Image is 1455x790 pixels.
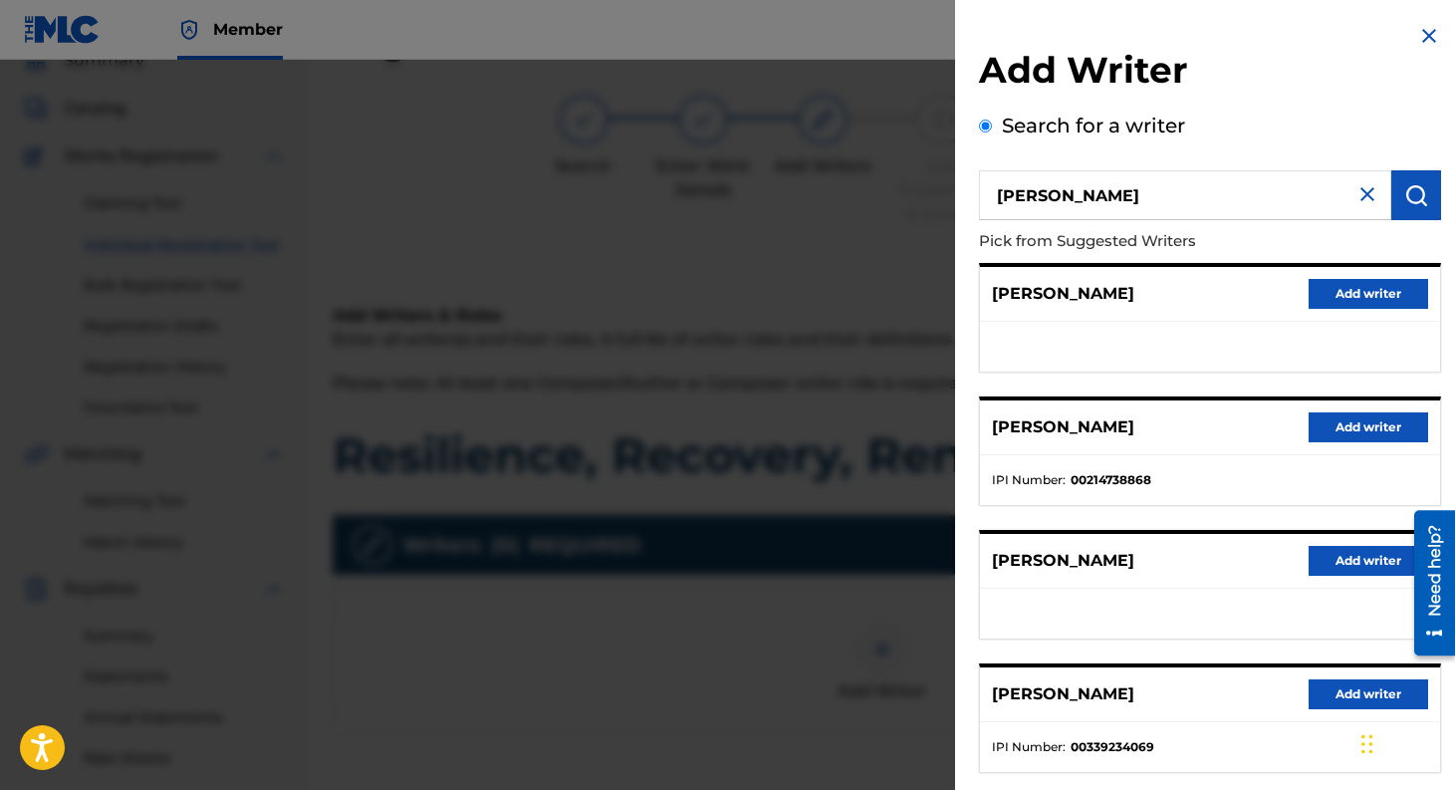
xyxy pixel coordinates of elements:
[1404,183,1428,207] img: Search Works
[1355,694,1455,790] iframe: Chat Widget
[1071,471,1151,489] strong: 00214738868
[992,415,1134,439] p: [PERSON_NAME]
[213,18,283,41] span: Member
[1399,503,1455,663] iframe: Resource Center
[979,220,1328,263] p: Pick from Suggested Writers
[979,170,1391,220] input: Search writer's name or IPI Number
[992,738,1066,756] span: IPI Number :
[1361,714,1373,774] div: Drag
[1071,738,1154,756] strong: 00339234069
[992,471,1066,489] span: IPI Number :
[992,682,1134,706] p: [PERSON_NAME]
[979,48,1441,99] h2: Add Writer
[1002,114,1185,137] label: Search for a writer
[1355,182,1379,206] img: close
[177,18,201,42] img: Top Rightsholder
[992,282,1134,306] p: [PERSON_NAME]
[1309,546,1428,576] button: Add writer
[1309,679,1428,709] button: Add writer
[24,15,101,44] img: MLC Logo
[1309,412,1428,442] button: Add writer
[992,549,1134,573] p: [PERSON_NAME]
[1309,279,1428,309] button: Add writer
